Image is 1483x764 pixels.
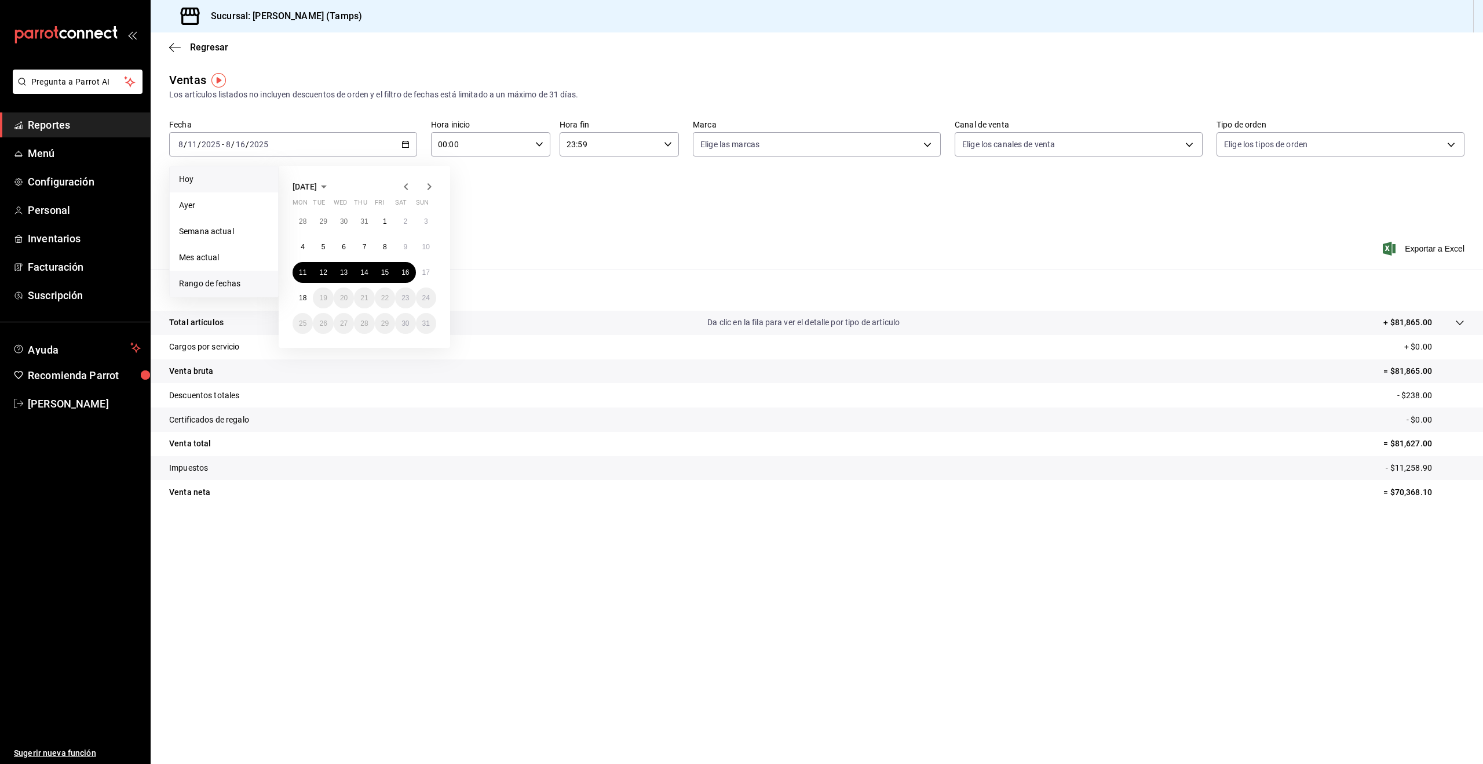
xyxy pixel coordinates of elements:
[375,288,395,308] button: August 22, 2025
[231,140,235,149] span: /
[340,294,348,302] abbr: August 20, 2025
[169,71,206,89] div: Ventas
[354,237,374,257] button: August 7, 2025
[301,243,305,251] abbr: August 4, 2025
[235,140,246,149] input: --
[395,211,415,232] button: August 2, 2025
[169,341,240,353] p: Cargos por servicio
[363,243,367,251] abbr: August 7, 2025
[422,294,430,302] abbr: August 24, 2025
[169,486,210,499] p: Venta neta
[179,278,269,290] span: Rango de fechas
[179,199,269,212] span: Ayer
[383,243,387,251] abbr: August 8, 2025
[334,199,347,211] abbr: Wednesday
[169,438,211,450] p: Venta total
[340,319,348,328] abbr: August 27, 2025
[319,294,327,302] abbr: August 19, 2025
[293,237,313,257] button: August 4, 2025
[211,73,226,88] img: Tooltip marker
[334,313,354,334] button: August 27, 2025
[340,268,348,277] abbr: August 13, 2025
[322,243,326,251] abbr: August 5, 2025
[249,140,269,149] input: ----
[383,217,387,225] abbr: August 1, 2025
[313,288,333,308] button: August 19, 2025
[169,414,249,426] p: Certificados de regalo
[395,288,415,308] button: August 23, 2025
[375,262,395,283] button: August 15, 2025
[1386,462,1464,474] p: - $11,258.90
[1407,414,1464,426] p: - $0.00
[1383,486,1464,499] p: = $70,368.10
[395,237,415,257] button: August 9, 2025
[313,211,333,232] button: July 29, 2025
[401,294,409,302] abbr: August 23, 2025
[354,288,374,308] button: August 21, 2025
[202,9,362,23] h3: Sucursal: [PERSON_NAME] (Tamps)
[962,139,1055,150] span: Elige los canales de venta
[179,173,269,185] span: Hoy
[28,174,141,190] span: Configuración
[1404,341,1464,353] p: + $0.00
[416,262,436,283] button: August 17, 2025
[401,319,409,328] abbr: August 30, 2025
[416,199,429,211] abbr: Sunday
[313,237,333,257] button: August 5, 2025
[319,268,327,277] abbr: August 12, 2025
[179,225,269,238] span: Semana actual
[201,140,221,149] input: ----
[293,262,313,283] button: August 11, 2025
[334,262,354,283] button: August 13, 2025
[381,294,389,302] abbr: August 22, 2025
[169,42,228,53] button: Regresar
[422,319,430,328] abbr: August 31, 2025
[1383,316,1432,329] p: + $81,865.00
[422,243,430,251] abbr: August 10, 2025
[28,288,141,303] span: Suscripción
[424,217,428,225] abbr: August 3, 2025
[354,199,367,211] abbr: Thursday
[313,262,333,283] button: August 12, 2025
[340,217,348,225] abbr: July 30, 2025
[319,319,327,328] abbr: August 26, 2025
[246,140,249,149] span: /
[28,368,141,383] span: Recomienda Parrot
[169,390,239,402] p: Descuentos totales
[313,313,333,334] button: August 26, 2025
[1385,242,1464,256] button: Exportar a Excel
[403,217,407,225] abbr: August 2, 2025
[360,294,368,302] abbr: August 21, 2025
[334,211,354,232] button: July 30, 2025
[395,313,415,334] button: August 30, 2025
[416,313,436,334] button: August 31, 2025
[1224,139,1307,150] span: Elige los tipos de orden
[360,268,368,277] abbr: August 14, 2025
[1383,438,1464,450] p: = $81,627.00
[334,288,354,308] button: August 20, 2025
[416,211,436,232] button: August 3, 2025
[395,199,407,211] abbr: Saturday
[293,180,331,194] button: [DATE]
[375,313,395,334] button: August 29, 2025
[1217,121,1464,129] label: Tipo de orden
[401,268,409,277] abbr: August 16, 2025
[693,121,941,129] label: Marca
[293,313,313,334] button: August 25, 2025
[169,121,417,129] label: Fecha
[955,121,1203,129] label: Canal de venta
[342,243,346,251] abbr: August 6, 2025
[299,217,306,225] abbr: July 28, 2025
[700,139,759,150] span: Elige las marcas
[190,42,228,53] span: Regresar
[28,202,141,218] span: Personal
[225,140,231,149] input: --
[169,462,208,474] p: Impuestos
[403,243,407,251] abbr: August 9, 2025
[14,747,141,759] span: Sugerir nueva función
[293,182,317,191] span: [DATE]
[293,288,313,308] button: August 18, 2025
[313,199,324,211] abbr: Tuesday
[416,288,436,308] button: August 24, 2025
